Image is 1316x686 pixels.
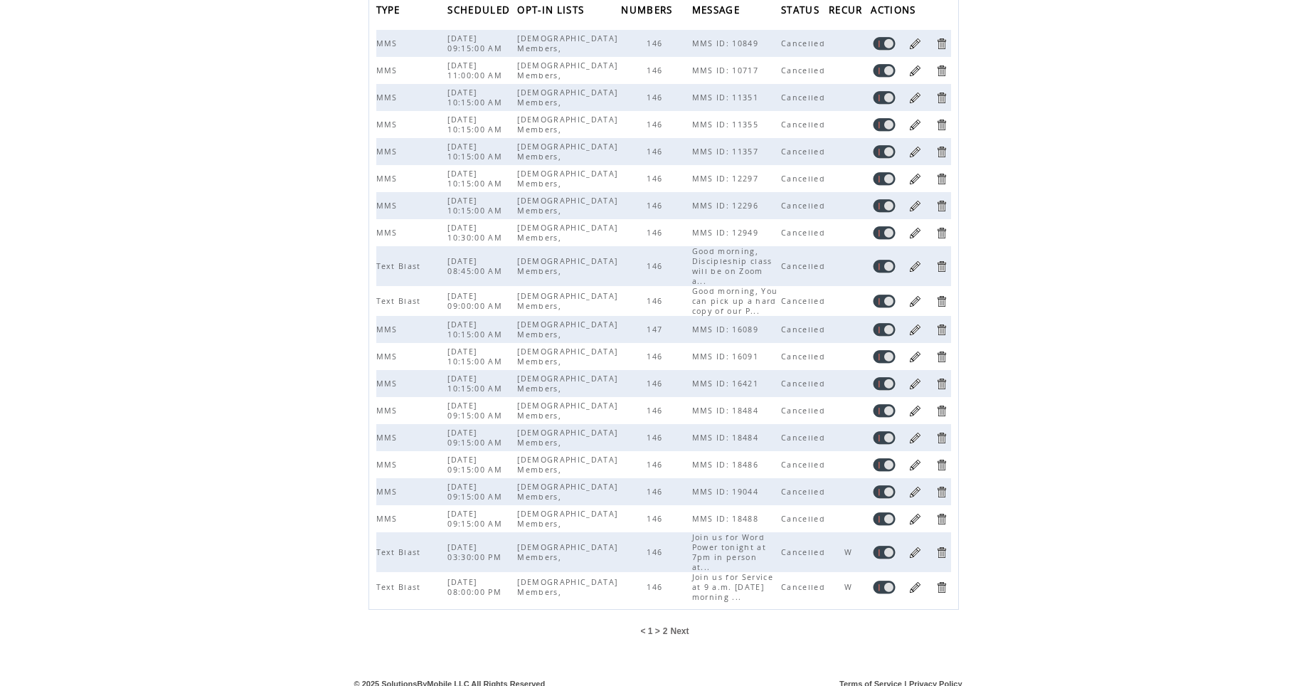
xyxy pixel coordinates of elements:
span: [DATE] 10:15:00 AM [447,142,506,162]
span: 146 [647,201,666,211]
span: [DATE] 09:15:00 AM [447,428,506,448]
span: Cancelled [781,460,829,470]
span: [DATE] 09:15:00 AM [447,455,506,475]
span: [DATE] 09:15:00 AM [447,482,506,502]
a: OPT-IN LISTS [517,5,588,14]
span: MMS [376,120,401,130]
span: Good morning, You can pick up a hard copy of our P... [692,286,778,316]
a: Delete Task [935,260,948,273]
span: MMS [376,406,401,416]
span: Cancelled [781,406,829,416]
a: MESSAGE [692,5,743,14]
span: 146 [647,352,666,362]
a: Delete Task [935,91,948,105]
span: [DATE] 08:00:00 PM [447,577,505,597]
span: Cancelled [781,147,829,157]
a: Delete Task [935,350,948,364]
span: Cancelled [781,487,829,497]
a: Edit Task [908,323,922,337]
a: Edit Task [908,350,922,364]
span: MMS ID: 18484 [692,406,762,416]
span: [DEMOGRAPHIC_DATA] Members, [517,455,617,475]
a: Enable task [873,458,896,472]
a: Delete Task [935,37,948,51]
span: Cancelled [781,201,829,211]
span: [DATE] 09:15:00 AM [447,33,506,53]
a: Delete Task [935,118,948,132]
span: 146 [647,433,666,443]
span: MMS ID: 16421 [692,379,762,389]
a: Edit Task [908,295,922,308]
a: Delete Task [935,172,948,186]
span: [DATE] 09:00:00 AM [447,291,506,311]
span: [DATE] 09:15:00 AM [447,509,506,529]
span: [DEMOGRAPHIC_DATA] Members, [517,374,617,394]
a: Delete Task [935,323,948,337]
a: RECUR [829,5,866,14]
span: [DEMOGRAPHIC_DATA] Members, [517,291,617,311]
span: [DEMOGRAPHIC_DATA] Members, [517,256,617,276]
span: MMS [376,433,401,443]
span: MMS [376,147,401,157]
a: Delete Task [935,512,948,526]
span: MMS ID: 11351 [692,93,762,102]
span: MMS ID: 11355 [692,120,762,130]
span: Cancelled [781,433,829,443]
a: TYPE [376,5,404,14]
a: Delete Task [935,199,948,213]
a: Delete Task [935,546,948,559]
span: MMS [376,460,401,470]
a: NUMBERS [621,5,676,14]
span: MMS [376,65,401,75]
a: Enable task [873,431,896,445]
a: Edit Task [908,260,922,273]
a: Delete Task [935,377,948,391]
span: Cancelled [781,261,829,271]
span: Cancelled [781,174,829,184]
span: 146 [647,65,666,75]
a: Edit Task [908,199,922,213]
span: [DEMOGRAPHIC_DATA] Members, [517,320,617,339]
span: [DEMOGRAPHIC_DATA] Members, [517,196,617,216]
a: Enable task [873,512,896,526]
span: MMS [376,228,401,238]
a: Edit Task [908,226,922,240]
span: 146 [647,174,666,184]
span: MMS ID: 16089 [692,324,762,334]
a: Edit Task [908,172,922,186]
span: 146 [647,261,666,271]
span: Cancelled [781,296,829,306]
span: MMS [376,324,401,334]
a: Edit Task [908,404,922,418]
span: Text Blast [376,261,425,271]
span: [DEMOGRAPHIC_DATA] Members, [517,347,617,366]
span: MMS ID: 18484 [692,433,762,443]
span: Cancelled [781,324,829,334]
a: Delete Task [935,295,948,308]
a: Edit Task [908,377,922,391]
span: Join us for Word Power tonight at 7pm in person at... [692,532,766,572]
a: Edit Task [908,431,922,445]
a: Enable task [873,118,896,132]
span: W [844,547,856,557]
a: Enable task [873,145,896,159]
span: MMS ID: 10849 [692,38,762,48]
a: Enable task [873,546,896,559]
span: MMS [376,201,401,211]
span: MMS ID: 12949 [692,228,762,238]
a: Edit Task [908,145,922,159]
span: Cancelled [781,582,829,592]
span: W [844,582,856,592]
a: Enable task [873,199,896,213]
a: Edit Task [908,37,922,51]
span: 146 [647,120,666,130]
span: MMS ID: 16091 [692,352,762,362]
a: Enable task [873,350,896,364]
span: [DEMOGRAPHIC_DATA] Members, [517,428,617,448]
span: Cancelled [781,65,829,75]
span: MMS [376,93,401,102]
a: 2 [663,626,668,636]
a: Enable task [873,226,896,240]
span: Cancelled [781,379,829,389]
